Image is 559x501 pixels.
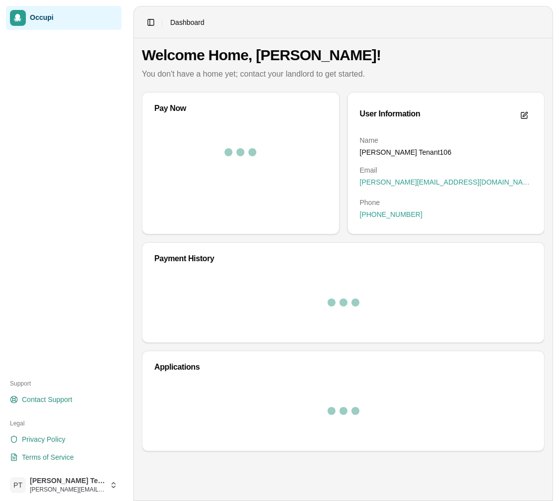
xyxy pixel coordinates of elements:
[30,477,106,486] span: [PERSON_NAME] Tenant106
[6,392,121,407] a: Contact Support
[6,431,121,447] a: Privacy Policy
[10,477,26,493] span: PT
[170,17,205,27] nav: breadcrumb
[6,415,121,431] div: Legal
[142,46,545,64] h1: Welcome Home, [PERSON_NAME]!
[360,135,533,145] dt: Name
[360,165,533,175] dt: Email
[360,110,421,118] div: User Information
[360,209,423,219] span: [PHONE_NUMBER]
[142,68,545,80] p: You don't have a home yet; contact your landlord to get started.
[360,198,533,207] dt: Phone
[154,104,327,112] div: Pay Now
[6,6,121,30] a: Occupi
[154,255,532,263] div: Payment History
[30,486,106,494] span: [PERSON_NAME][EMAIL_ADDRESS][DOMAIN_NAME]
[22,452,74,462] span: Terms of Service
[30,13,117,22] span: Occupi
[22,434,65,444] span: Privacy Policy
[6,449,121,465] a: Terms of Service
[6,473,121,497] button: PT[PERSON_NAME] Tenant106[PERSON_NAME][EMAIL_ADDRESS][DOMAIN_NAME]
[6,376,121,392] div: Support
[154,363,532,371] div: Applications
[360,177,533,187] span: [PERSON_NAME][EMAIL_ADDRESS][DOMAIN_NAME]
[22,395,72,404] span: Contact Support
[170,17,205,27] span: Dashboard
[360,147,533,157] dd: [PERSON_NAME] Tenant106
